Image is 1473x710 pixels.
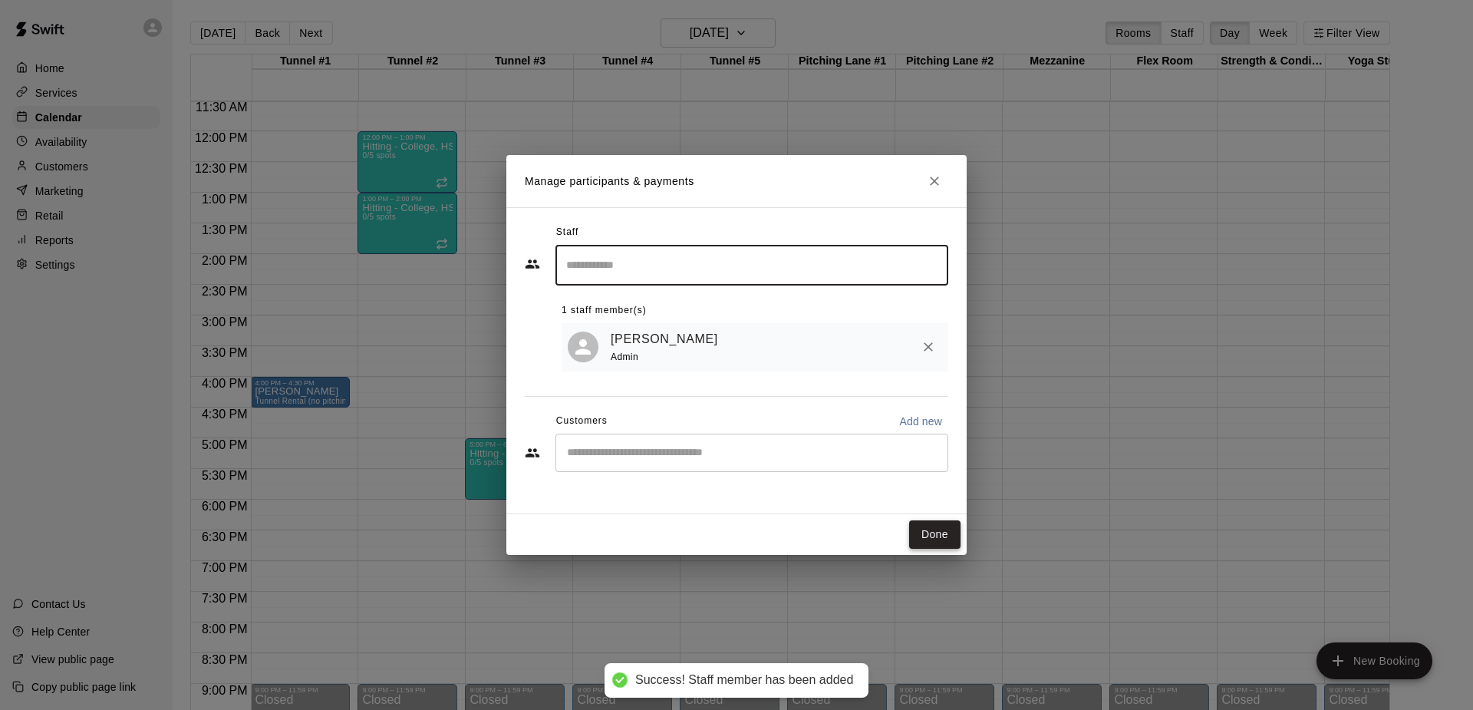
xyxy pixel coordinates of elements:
[611,329,718,349] a: [PERSON_NAME]
[555,434,948,472] div: Start typing to search customers...
[921,167,948,195] button: Close
[562,299,647,323] span: 1 staff member(s)
[914,333,942,361] button: Remove
[909,520,961,549] button: Done
[556,409,608,434] span: Customers
[893,409,948,434] button: Add new
[635,672,853,689] div: Success! Staff member has been added
[568,332,598,362] div: Kevin Wood
[525,256,540,272] svg: Staff
[556,220,578,245] span: Staff
[611,352,638,362] span: Admin
[525,173,694,190] p: Manage participants & payments
[525,445,540,461] svg: Customers
[899,414,942,429] p: Add new
[555,245,948,286] div: Search staff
